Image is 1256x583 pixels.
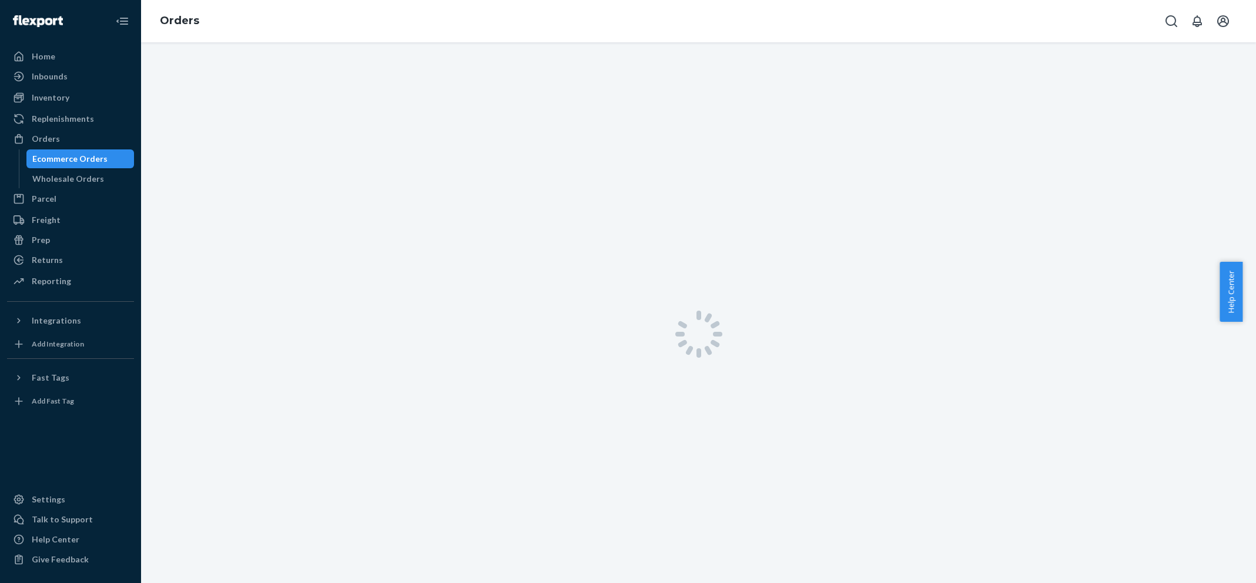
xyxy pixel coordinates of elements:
a: Orders [160,14,199,27]
button: Integrations [7,311,134,330]
button: Open account menu [1211,9,1235,33]
a: Wholesale Orders [26,169,135,188]
div: Add Integration [32,339,84,349]
a: Prep [7,231,134,249]
div: Help Center [32,534,79,545]
a: Returns [7,251,134,269]
button: Fast Tags [7,368,134,387]
a: Inventory [7,88,134,107]
div: Give Feedback [32,554,89,565]
img: Flexport logo [13,15,63,27]
div: Returns [32,254,63,266]
a: Talk to Support [7,510,134,529]
div: Home [32,51,55,62]
div: Settings [32,494,65,505]
a: Help Center [7,530,134,549]
a: Inbounds [7,67,134,86]
div: Ecommerce Orders [32,153,108,165]
a: Replenishments [7,109,134,128]
a: Ecommerce Orders [26,149,135,168]
div: Wholesale Orders [32,173,104,185]
a: Parcel [7,189,134,208]
a: Home [7,47,134,66]
div: Orders [32,133,60,145]
a: Add Integration [7,335,134,354]
button: Open notifications [1185,9,1209,33]
div: Inventory [32,92,69,104]
div: Talk to Support [32,514,93,525]
a: Freight [7,211,134,229]
ol: breadcrumbs [150,4,209,38]
div: Inbounds [32,71,68,82]
button: Give Feedback [7,550,134,569]
a: Settings [7,490,134,509]
div: Parcel [32,193,56,205]
div: Replenishments [32,113,94,125]
a: Reporting [7,272,134,291]
button: Help Center [1220,262,1242,322]
button: Open Search Box [1160,9,1183,33]
button: Close Navigation [110,9,134,33]
div: Prep [32,234,50,246]
div: Reporting [32,275,71,287]
div: Add Fast Tag [32,396,74,406]
a: Orders [7,129,134,148]
a: Add Fast Tag [7,392,134,411]
div: Integrations [32,315,81,327]
div: Freight [32,214,61,226]
div: Fast Tags [32,372,69,384]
